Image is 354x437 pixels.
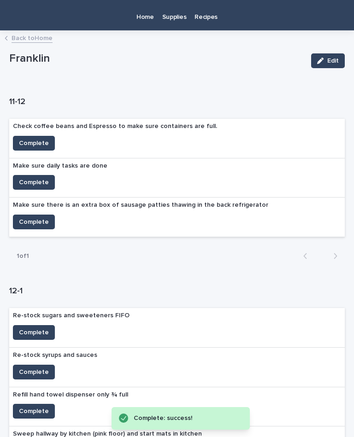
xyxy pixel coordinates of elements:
[19,367,49,377] span: Complete
[9,348,345,387] a: Re-stock syrups and saucesComplete
[9,286,345,297] h1: 12-1
[195,2,218,21] p: Recipes
[19,328,49,337] span: Complete
[9,308,345,348] a: Re-stock sugars and sweeteners FIFOComplete
[136,2,154,21] p: Home
[19,407,49,416] span: Complete
[296,252,320,260] button: Back
[19,178,49,187] span: Complete
[13,162,107,170] p: Make sure daily tasks are done
[9,119,345,158] a: Check coffee beans and Espresso to make sure containers are full.Complete
[320,252,345,260] button: Next
[13,201,268,209] p: Make sure there is an extra box of sausage patties thawing in the back refrigerator
[19,139,49,148] span: Complete
[190,2,222,30] a: Recipes
[9,245,36,268] p: 1 of 1
[19,217,49,227] span: Complete
[13,351,97,359] p: Re-stock syrups and sauces
[13,365,55,379] button: Complete
[9,387,345,427] a: Refill hand towel dispenser only ¾ fullComplete
[9,52,304,65] p: Franklin
[134,413,231,424] div: Complete: success!
[12,32,53,43] a: Back toHome
[13,175,55,190] button: Complete
[311,53,345,68] button: Edit
[9,158,345,198] a: Make sure daily tasks are doneComplete
[13,325,55,340] button: Complete
[162,2,187,21] p: Supplies
[13,122,217,130] p: Check coffee beans and Espresso to make sure containers are full.
[132,2,158,30] a: Home
[13,391,128,399] p: Refill hand towel dispenser only ¾ full
[13,136,55,151] button: Complete
[327,58,339,64] span: Edit
[13,404,55,419] button: Complete
[13,215,55,229] button: Complete
[158,2,191,30] a: Supplies
[13,312,130,320] p: Re-stock sugars and sweeteners FIFO
[9,198,345,237] a: Make sure there is an extra box of sausage patties thawing in the back refrigeratorComplete
[9,97,345,108] h1: 11-12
